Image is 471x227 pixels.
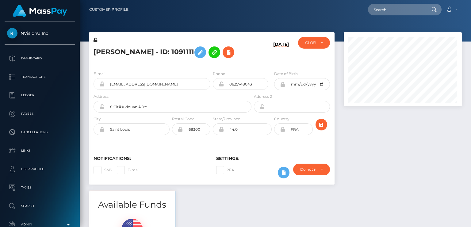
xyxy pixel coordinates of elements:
[5,180,75,195] a: Taxes
[13,5,67,17] img: MassPay Logo
[94,116,101,122] label: City
[172,116,194,122] label: Postal Code
[117,166,140,174] label: E-mail
[254,94,272,99] label: Address 2
[5,143,75,158] a: Links
[7,72,73,82] p: Transactions
[298,37,330,49] button: CLOSED
[216,166,234,174] label: 2FA
[94,156,207,161] h6: Notifications:
[89,199,175,211] h3: Available Funds
[7,146,73,155] p: Links
[213,71,225,77] label: Phone
[7,165,73,174] p: User Profile
[293,164,330,175] button: Do not require
[5,51,75,66] a: Dashboard
[273,42,289,63] h6: [DATE]
[94,71,105,77] label: E-mail
[274,71,298,77] label: Date of Birth
[368,4,426,15] input: Search...
[305,40,316,45] div: CLOSED
[216,156,330,161] h6: Settings:
[213,116,240,122] label: State/Province
[5,198,75,214] a: Search
[300,167,316,172] div: Do not require
[94,94,109,99] label: Address
[7,183,73,192] p: Taxes
[5,30,75,36] span: NVisionU Inc
[7,28,17,38] img: NVisionU Inc
[7,128,73,137] p: Cancellations
[5,69,75,85] a: Transactions
[7,91,73,100] p: Ledger
[5,106,75,121] a: Payees
[7,201,73,211] p: Search
[5,161,75,177] a: User Profile
[5,125,75,140] a: Cancellations
[274,116,289,122] label: Country
[94,166,112,174] label: SMS
[5,88,75,103] a: Ledger
[89,3,128,16] a: Customer Profile
[7,109,73,118] p: Payees
[7,54,73,63] p: Dashboard
[94,43,248,61] h5: [PERSON_NAME] - ID: 1091111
